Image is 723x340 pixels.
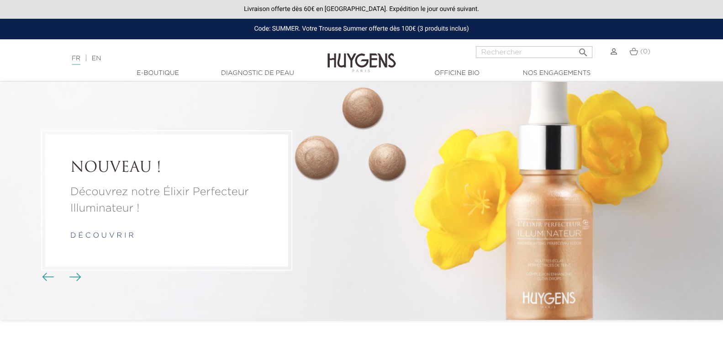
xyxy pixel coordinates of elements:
[327,38,396,74] img: Huygens
[476,46,592,58] input: Rechercher
[70,160,263,177] a: NOUVEAU !
[640,48,650,55] span: (0)
[72,55,80,65] a: FR
[212,69,303,78] a: Diagnostic de peau
[46,271,75,284] div: Boutons du carrousel
[70,233,134,240] a: d é c o u v r i r
[412,69,503,78] a: Officine Bio
[70,184,263,217] a: Découvrez notre Élixir Perfecteur Illuminateur !
[67,53,295,64] div: |
[578,44,589,55] i: 
[92,55,101,62] a: EN
[112,69,204,78] a: E-Boutique
[575,43,591,56] button: 
[511,69,602,78] a: Nos engagements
